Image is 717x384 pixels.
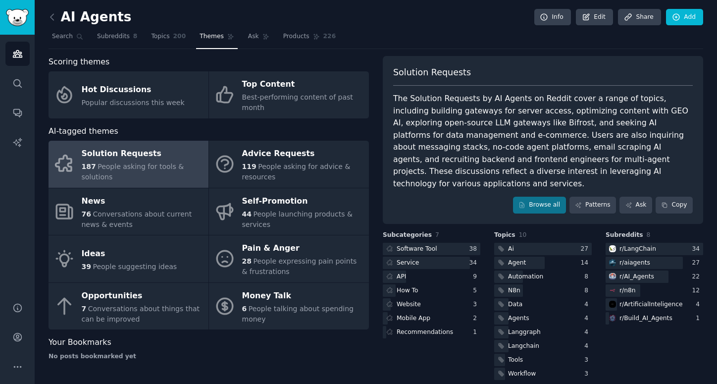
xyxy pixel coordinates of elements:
[242,93,353,111] span: Best-performing content of past month
[6,9,29,26] img: GummySearch logo
[397,286,418,295] div: How To
[606,271,703,283] a: AI_Agentsr/AI_Agents22
[148,29,189,49] a: Topics200
[609,301,616,308] img: ArtificialInteligence
[534,9,571,26] a: Info
[242,163,256,170] span: 119
[609,259,616,266] img: aiagents
[584,342,592,351] div: 4
[508,342,539,351] div: Langchain
[283,32,309,41] span: Products
[383,257,480,269] a: Service34
[383,312,480,325] a: Mobile App2
[508,314,529,323] div: Agents
[242,257,357,275] span: People expressing pain points & frustrations
[692,273,703,281] div: 22
[494,231,515,240] span: Topics
[383,271,480,283] a: API9
[209,141,369,188] a: Advice Requests119People asking for advice & resources
[696,314,703,323] div: 1
[49,336,111,349] span: Your Bookmarks
[82,263,91,271] span: 39
[469,245,480,254] div: 38
[508,356,523,365] div: Tools
[494,298,592,311] a: Data4
[692,259,703,268] div: 27
[606,284,703,297] a: n8nr/n8n12
[323,32,336,41] span: 226
[52,32,73,41] span: Search
[82,305,200,323] span: Conversations about things that can be improved
[242,257,252,265] span: 28
[656,197,693,214] button: Copy
[82,210,91,218] span: 76
[49,283,208,330] a: Opportunities7Conversations about things that can be improved
[242,210,353,228] span: People launching products & services
[82,163,184,181] span: People asking for tools & solutions
[242,163,351,181] span: People asking for advice & resources
[473,273,480,281] div: 9
[696,300,703,309] div: 4
[49,56,109,68] span: Scoring themes
[584,286,592,295] div: 8
[173,32,186,41] span: 200
[576,9,613,26] a: Edit
[494,326,592,338] a: Langgraph4
[151,32,169,41] span: Topics
[619,245,656,254] div: r/ LangChain
[609,273,616,280] img: AI_Agents
[49,352,369,361] div: No posts bookmarked yet
[133,32,138,41] span: 8
[93,263,177,271] span: People suggesting ideas
[609,287,616,294] img: n8n
[609,245,616,252] img: LangChain
[82,82,185,98] div: Hot Discussions
[82,146,204,162] div: Solution Requests
[508,286,520,295] div: N8n
[508,273,543,281] div: Automation
[49,141,208,188] a: Solution Requests187People asking for tools & solutions
[519,231,527,238] span: 10
[397,273,406,281] div: API
[609,315,616,322] img: Build_AI_Agents
[397,245,437,254] div: Software Tool
[397,328,453,337] div: Recommendations
[606,243,703,255] a: LangChainr/LangChain34
[49,71,208,118] a: Hot DiscussionsPopular discussions this week
[584,300,592,309] div: 4
[209,283,369,330] a: Money Talk6People talking about spending money
[280,29,339,49] a: Products226
[619,314,672,323] div: r/ Build_AI_Agents
[584,370,592,379] div: 3
[494,243,592,255] a: Ai27
[383,231,432,240] span: Subcategories
[473,286,480,295] div: 5
[393,93,693,190] div: The Solution Requests by AI Agents on Reddit cover a range of topics, including building gateways...
[647,231,651,238] span: 8
[242,305,247,313] span: 6
[196,29,238,49] a: Themes
[692,245,703,254] div: 34
[619,273,654,281] div: r/ AI_Agents
[209,71,369,118] a: Top ContentBest-performing content of past month
[508,300,522,309] div: Data
[494,312,592,325] a: Agents4
[397,314,430,323] div: Mobile App
[82,246,177,262] div: Ideas
[584,273,592,281] div: 8
[606,312,703,325] a: Build_AI_Agentsr/Build_AI_Agents1
[82,163,96,170] span: 187
[383,326,480,338] a: Recommendations1
[242,305,354,323] span: People talking about spending money
[49,29,87,49] a: Search
[383,284,480,297] a: How To5
[692,286,703,295] div: 12
[584,328,592,337] div: 4
[200,32,224,41] span: Themes
[242,288,364,304] div: Money Talk
[245,29,273,49] a: Ask
[242,77,364,93] div: Top Content
[82,99,185,107] span: Popular discussions this week
[473,328,480,337] div: 1
[508,370,536,379] div: Workflow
